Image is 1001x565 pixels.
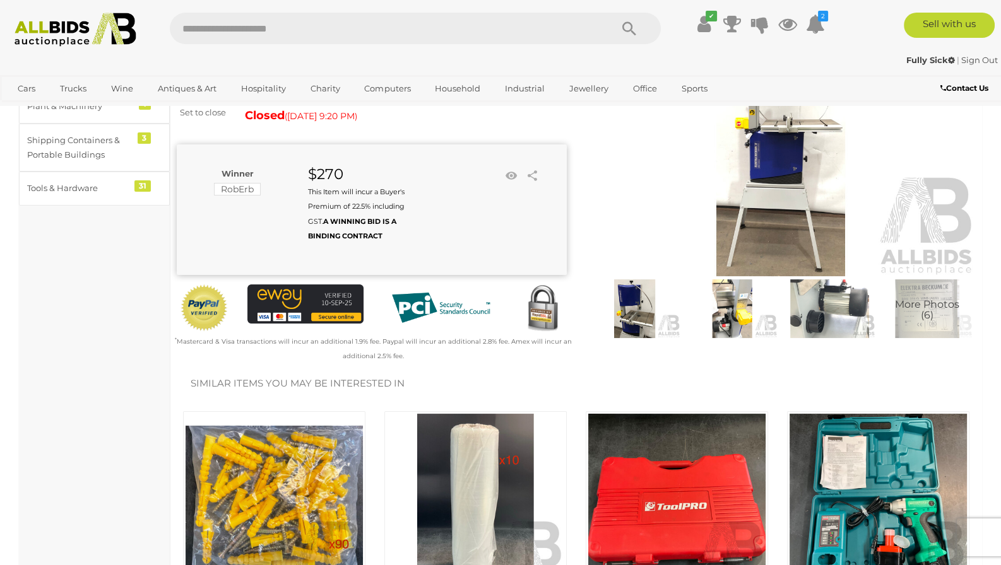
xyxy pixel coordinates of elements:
[561,78,617,99] a: Jewellery
[180,284,228,332] img: Official PayPal Seal
[940,83,988,93] b: Contact Us
[167,105,235,120] div: Set to close
[906,55,955,65] strong: Fully Sick
[882,279,973,338] a: More Photos(6)
[818,11,828,21] i: 2
[806,13,825,35] a: 2
[940,81,992,95] a: Contact Us
[695,13,714,35] a: ✔
[308,187,405,240] small: This Item will incur a Buyer's Premium of 22.5% including GST.
[27,99,131,114] div: Plant & Machinery
[285,111,357,121] span: ( )
[103,78,141,99] a: Wine
[245,108,285,122] strong: Closed
[895,299,959,321] span: More Photos (6)
[427,78,489,99] a: Household
[502,166,521,185] li: Watch this item
[19,124,170,172] a: Shipping Containers & Portable Buildings 3
[961,55,998,65] a: Sign Out
[233,78,294,99] a: Hospitality
[586,25,976,276] img: Elektra Beckum 316mm Electric Bandsaw
[222,168,254,178] b: Winner
[191,378,962,389] h2: Similar items you may be interested in
[957,55,959,65] span: |
[518,284,567,333] img: Secured by Rapid SSL
[308,165,343,183] strong: $270
[52,78,95,99] a: Trucks
[687,279,778,338] img: Elektra Beckum 316mm Electric Bandsaw
[497,78,553,99] a: Industrial
[382,284,499,331] img: PCI DSS compliant
[19,90,170,123] a: Plant & Machinery 1
[302,78,348,99] a: Charity
[27,181,131,195] div: Tools & Hardware
[673,78,716,99] a: Sports
[356,78,418,99] a: Computers
[904,13,995,38] a: Sell with us
[8,13,143,47] img: Allbids.com.au
[287,110,355,122] span: [DATE] 9:20 PM
[214,183,261,195] mark: RobErb
[906,55,957,65] a: Fully Sick
[882,279,973,338] img: Elektra Beckum 316mm Electric Bandsaw
[706,11,717,21] i: ✔
[589,279,680,338] img: Elektra Beckum 316mm Electric Bandsaw
[784,279,875,338] img: Elektra Beckum 316mm Electric Bandsaw
[175,337,572,360] small: Mastercard & Visa transactions will incur an additional 1.9% fee. Paypal will incur an additional...
[27,133,131,163] div: Shipping Containers & Portable Buildings
[150,78,225,99] a: Antiques & Art
[9,100,115,120] a: [GEOGRAPHIC_DATA]
[134,180,151,192] div: 31
[9,78,44,99] a: Cars
[138,132,151,144] div: 3
[19,172,170,205] a: Tools & Hardware 31
[625,78,665,99] a: Office
[247,284,364,323] img: eWAY Payment Gateway
[308,217,396,240] b: A WINNING BID IS A BINDING CONTRACT
[598,13,661,44] button: Search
